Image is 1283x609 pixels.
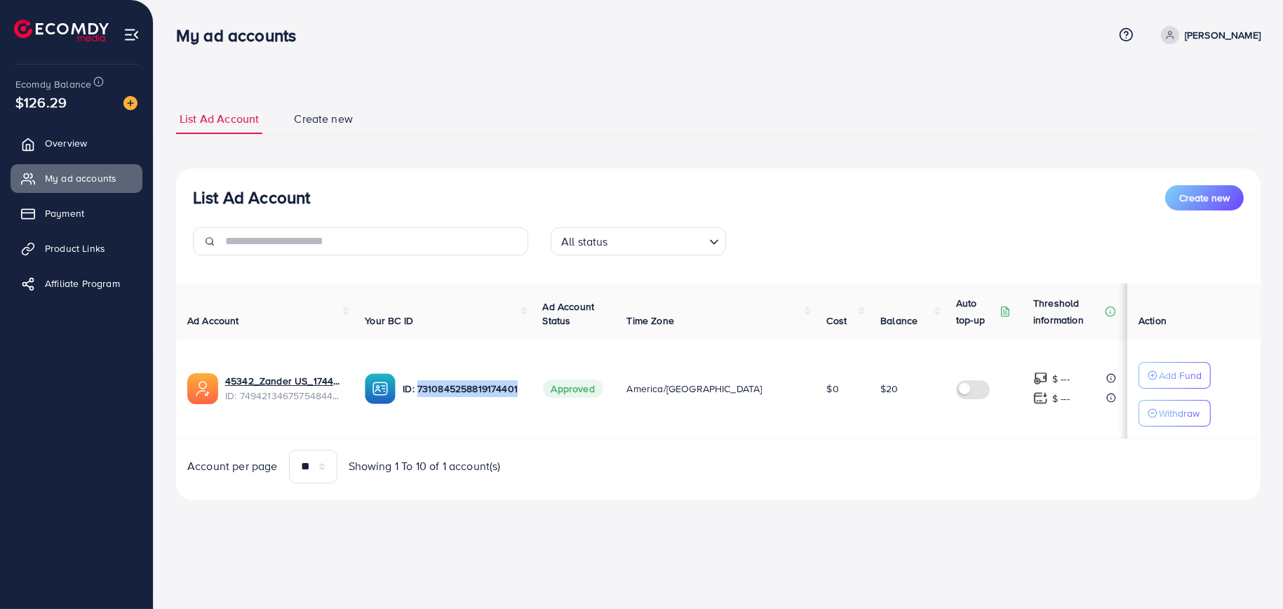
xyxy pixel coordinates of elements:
[11,199,142,227] a: Payment
[612,229,704,252] input: Search for option
[543,300,595,328] span: Ad Account Status
[365,373,396,404] img: ic-ba-acc.ded83a64.svg
[956,295,997,328] p: Auto top-up
[45,171,116,185] span: My ad accounts
[543,380,603,398] span: Approved
[225,374,342,403] div: <span class='underline'>45342_Zander US_1744882555965</span></br>7494213467575484433
[1155,26,1261,44] a: [PERSON_NAME]
[45,241,105,255] span: Product Links
[15,77,91,91] span: Ecomdy Balance
[976,93,1272,598] iframe: Chat
[880,382,898,396] span: $20
[880,314,918,328] span: Balance
[294,111,353,127] span: Create new
[123,96,137,110] img: image
[365,314,413,328] span: Your BC ID
[225,374,342,388] a: 45342_Zander US_1744882555965
[11,234,142,262] a: Product Links
[551,227,726,255] div: Search for option
[1185,27,1261,43] p: [PERSON_NAME]
[11,164,142,192] a: My ad accounts
[826,382,838,396] span: $0
[180,111,259,127] span: List Ad Account
[45,276,120,290] span: Affiliate Program
[123,27,140,43] img: menu
[45,206,84,220] span: Payment
[176,25,307,46] h3: My ad accounts
[349,458,501,474] span: Showing 1 To 10 of 1 account(s)
[225,389,342,403] span: ID: 7494213467575484433
[403,380,520,397] p: ID: 7310845258819174401
[187,373,218,404] img: ic-ads-acc.e4c84228.svg
[11,129,142,157] a: Overview
[11,269,142,297] a: Affiliate Program
[14,20,109,41] img: logo
[187,458,278,474] span: Account per page
[15,92,67,112] span: $126.29
[826,314,847,328] span: Cost
[187,314,239,328] span: Ad Account
[558,232,611,252] span: All status
[45,136,87,150] span: Overview
[627,314,674,328] span: Time Zone
[193,187,310,208] h3: List Ad Account
[627,382,763,396] span: America/[GEOGRAPHIC_DATA]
